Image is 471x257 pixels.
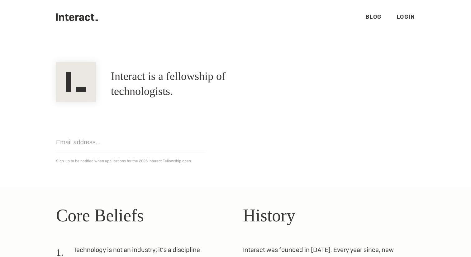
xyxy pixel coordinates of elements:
[111,69,279,99] h1: Interact is a fellowship of technologists.
[243,202,415,229] h2: History
[56,157,415,165] p: Sign-up to be notified when applications for the 2026 Interact Fellowship open.
[397,13,415,20] a: Login
[56,132,206,152] input: Email address...
[365,13,382,20] a: Blog
[56,62,96,102] img: Interact Logo
[56,202,228,229] h2: Core Beliefs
